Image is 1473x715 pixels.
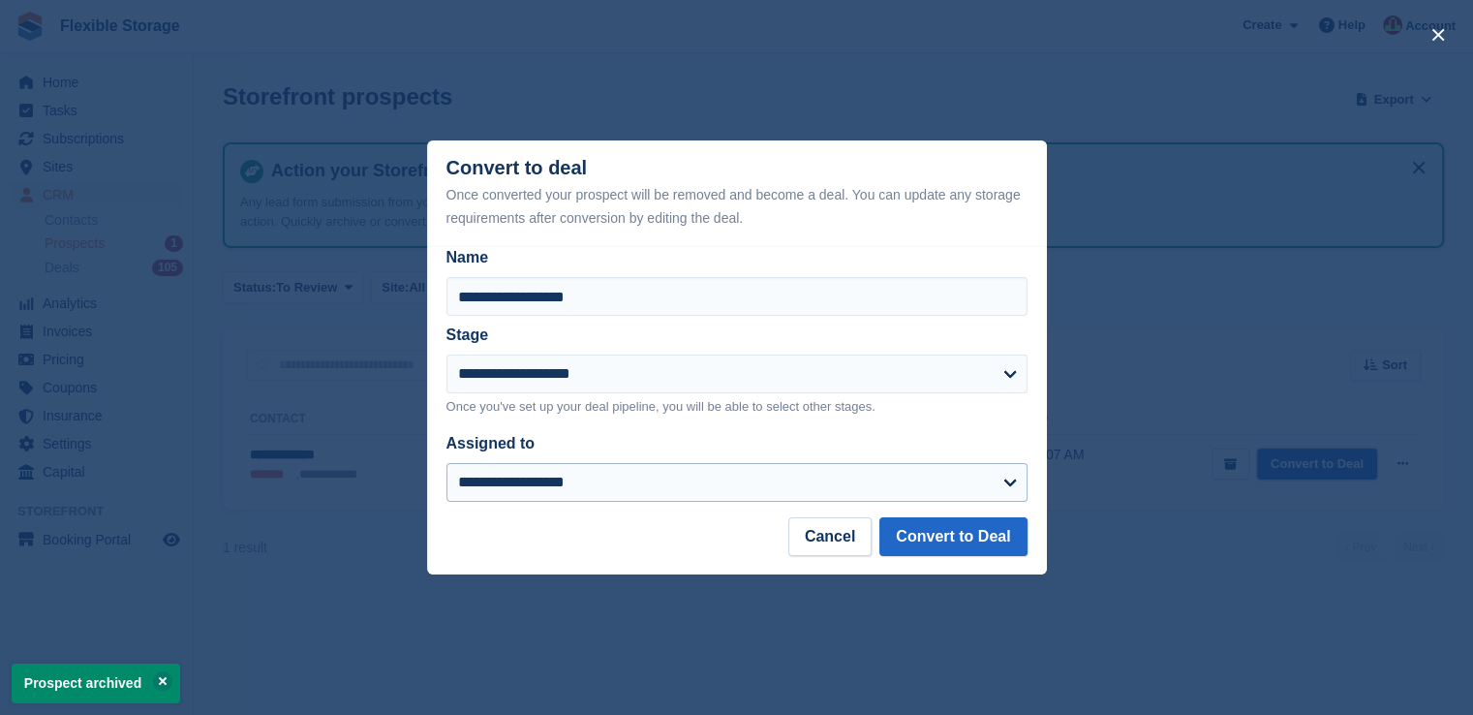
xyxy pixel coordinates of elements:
[446,183,1028,230] div: Once converted your prospect will be removed and become a deal. You can update any storage requir...
[12,664,180,703] p: Prospect archived
[446,435,536,451] label: Assigned to
[879,517,1027,556] button: Convert to Deal
[788,517,872,556] button: Cancel
[446,397,1028,417] p: Once you've set up your deal pipeline, you will be able to select other stages.
[446,157,1028,230] div: Convert to deal
[446,326,489,343] label: Stage
[1423,19,1454,50] button: close
[446,246,1028,269] label: Name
